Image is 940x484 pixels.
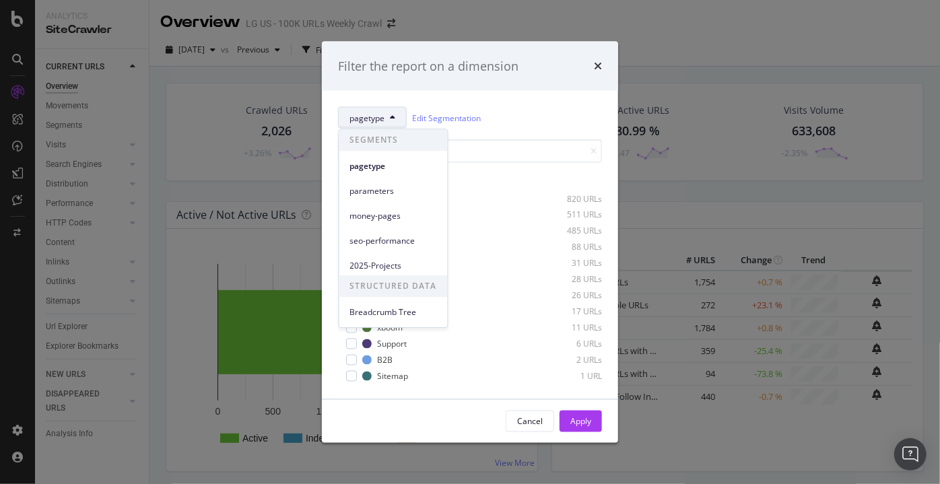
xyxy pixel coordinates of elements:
[377,354,393,366] div: B2B
[536,257,602,269] div: 31 URLs
[536,241,602,252] div: 88 URLs
[377,338,407,349] div: Support
[536,306,602,317] div: 17 URLs
[536,354,602,366] div: 2 URLs
[506,411,554,432] button: Cancel
[322,41,618,443] div: modal
[339,275,448,297] span: STRUCTURED DATA
[536,225,602,236] div: 485 URLs
[338,57,518,75] div: Filter the report on a dimension
[350,235,437,247] span: seo-performance
[536,289,602,301] div: 26 URLs
[536,209,602,220] div: 511 URLs
[350,306,437,318] span: Breadcrumb Tree
[536,273,602,285] div: 28 URLs
[377,370,408,382] div: Sitemap
[536,370,602,382] div: 1 URL
[412,110,481,125] a: Edit Segmentation
[560,411,602,432] button: Apply
[350,185,437,197] span: parameters
[350,210,437,222] span: money-pages
[338,174,602,185] div: Select all data available
[349,112,384,123] span: pagetype
[339,129,448,151] span: SEGMENTS
[517,415,543,427] div: Cancel
[338,139,602,163] input: Search
[338,107,407,129] button: pagetype
[536,193,602,204] div: 820 URLs
[594,57,602,75] div: times
[350,160,437,172] span: pagetype
[894,438,927,471] div: Open Intercom Messenger
[570,415,591,427] div: Apply
[536,322,602,333] div: 11 URLs
[536,338,602,349] div: 6 URLs
[350,260,437,272] span: 2025-Projects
